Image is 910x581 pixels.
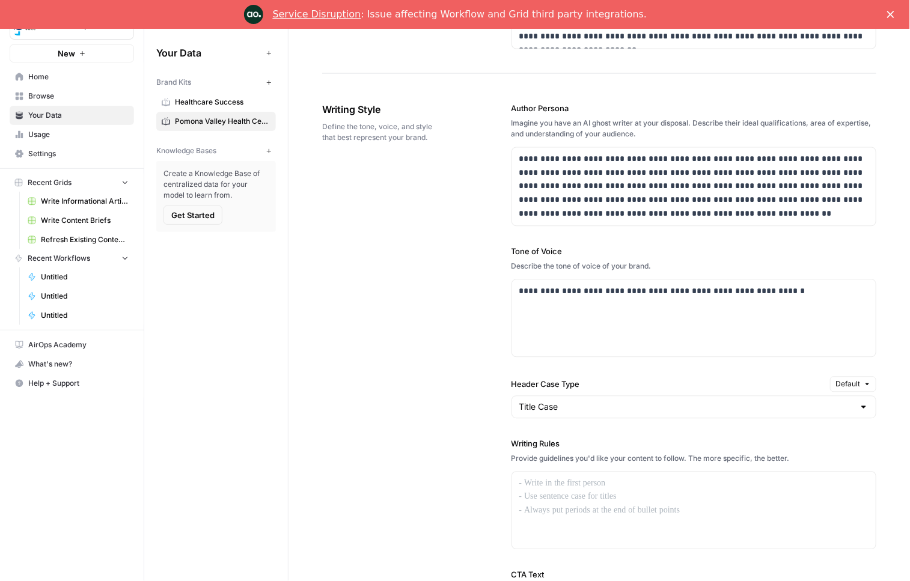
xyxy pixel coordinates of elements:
label: Header Case Type [511,378,826,390]
span: Untitled [41,291,129,302]
img: Profile image for Engineering [244,5,263,24]
span: Refresh Existing Content (1) [41,234,129,245]
a: Browse [10,87,134,106]
div: Imagine you have an AI ghost writer at your disposal. Describe their ideal qualifications, area o... [511,118,877,139]
button: New [10,44,134,62]
button: Help + Support [10,374,134,393]
span: AirOps Academy [28,339,129,350]
a: Service Disruption [273,8,361,20]
span: Untitled [41,310,129,321]
span: New [58,47,75,59]
label: Author Persona [511,102,877,114]
div: : Issue affecting Workflow and Grid third party integrations. [273,8,647,20]
button: Recent Grids [10,174,134,192]
button: What's new? [10,354,134,374]
button: Get Started [163,205,222,225]
span: Home [28,71,129,82]
a: AirOps Academy [10,335,134,354]
span: Settings [28,148,129,159]
a: Home [10,67,134,87]
span: Writing Style [322,102,444,117]
span: Browse [28,91,129,102]
span: Untitled [41,272,129,282]
span: Your Data [28,110,129,121]
a: Refresh Existing Content (1) [22,230,134,249]
a: Settings [10,144,134,163]
div: Describe the tone of voice of your brand. [511,261,877,272]
button: Recent Workflows [10,249,134,267]
span: Pomona Valley Health Centers [175,116,270,127]
label: Writing Rules [511,437,877,449]
span: Define the tone, voice, and style that best represent your brand. [322,121,444,143]
a: Untitled [22,306,134,325]
a: Your Data [10,106,134,125]
a: Write Content Briefs [22,211,134,230]
label: CTA Text [511,568,877,580]
input: Title Case [519,401,855,413]
span: Usage [28,129,129,140]
a: Untitled [22,267,134,287]
span: Recent Workflows [28,253,90,264]
div: Provide guidelines you'd like your content to follow. The more specific, the better. [511,453,877,464]
button: Default [830,376,876,392]
span: Healthcare Success [175,97,270,108]
label: Tone of Voice [511,245,877,257]
a: Write Informational Article [22,192,134,211]
a: Healthcare Success [156,93,276,112]
div: What's new? [10,355,133,373]
a: Pomona Valley Health Centers [156,112,276,131]
a: Usage [10,125,134,144]
a: Untitled [22,287,134,306]
span: Brand Kits [156,77,191,88]
div: Close [887,11,899,18]
span: Write Content Briefs [41,215,129,226]
span: Write Informational Article [41,196,129,207]
span: Your Data [156,46,261,60]
span: Create a Knowledge Base of centralized data for your model to learn from. [163,168,269,201]
span: Recent Grids [28,177,72,188]
span: Get Started [171,209,215,221]
span: Knowledge Bases [156,145,216,156]
span: Help + Support [28,378,129,389]
span: Default [835,379,860,389]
